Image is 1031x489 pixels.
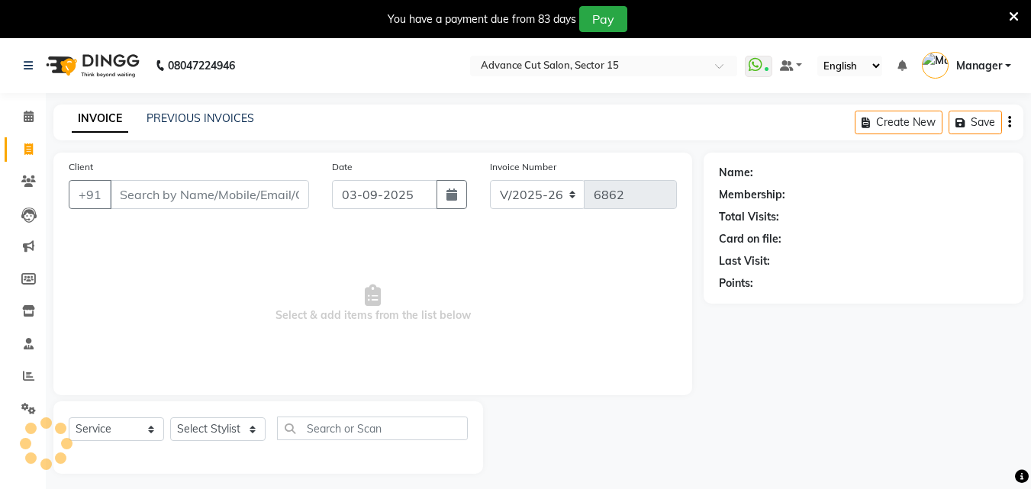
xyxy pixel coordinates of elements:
[147,111,254,125] a: PREVIOUS INVOICES
[168,44,235,87] b: 08047224946
[69,227,677,380] span: Select & add items from the list below
[956,58,1002,74] span: Manager
[490,160,556,174] label: Invoice Number
[922,52,949,79] img: Manager
[332,160,353,174] label: Date
[719,253,770,269] div: Last Visit:
[69,180,111,209] button: +91
[388,11,576,27] div: You have a payment due from 83 days
[719,231,781,247] div: Card on file:
[277,417,468,440] input: Search or Scan
[719,165,753,181] div: Name:
[719,187,785,203] div: Membership:
[72,105,128,133] a: INVOICE
[39,44,143,87] img: logo
[949,111,1002,134] button: Save
[110,180,309,209] input: Search by Name/Mobile/Email/Code
[69,160,93,174] label: Client
[719,275,753,291] div: Points:
[855,111,942,134] button: Create New
[579,6,627,32] button: Pay
[719,209,779,225] div: Total Visits:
